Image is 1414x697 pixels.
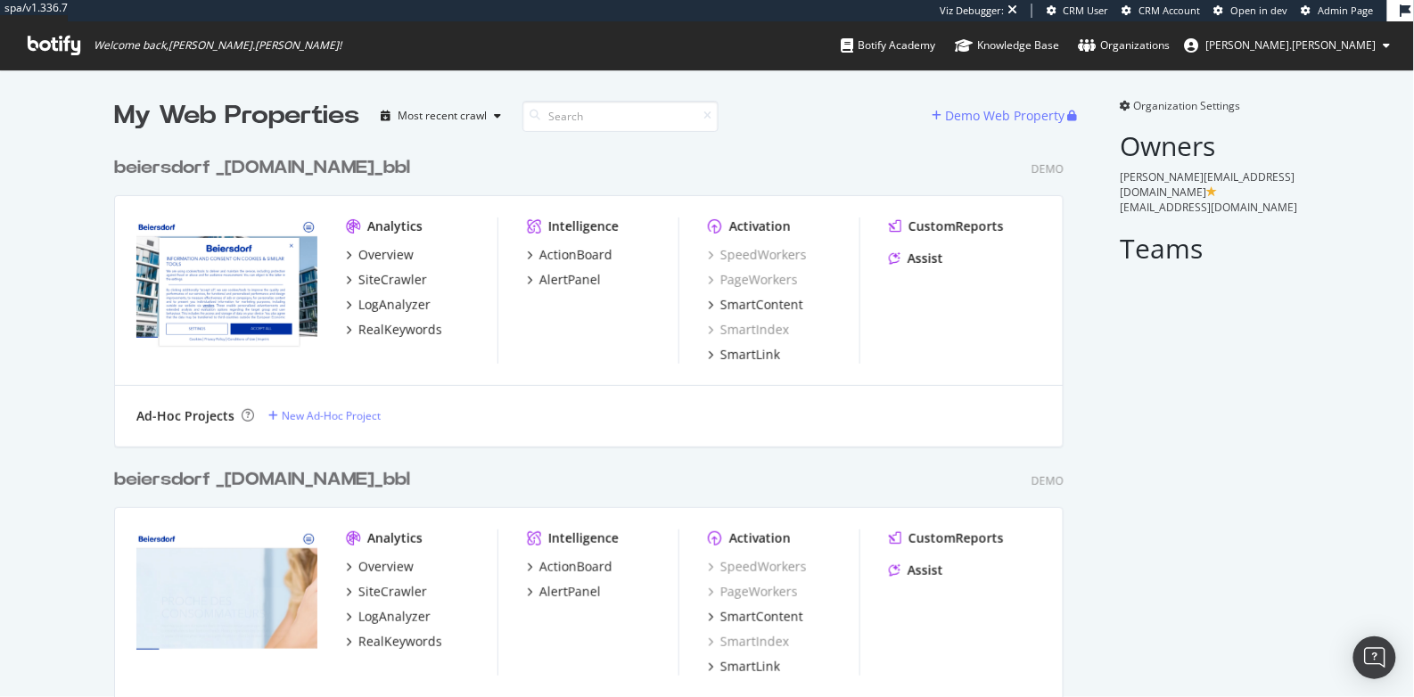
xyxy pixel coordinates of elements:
div: AlertPanel [539,271,601,289]
a: CustomReports [889,529,1004,547]
a: beiersdorf _[DOMAIN_NAME]_bbl [114,467,417,493]
a: Assist [889,250,943,267]
a: Overview [346,246,414,264]
div: RealKeywords [358,633,442,651]
a: Assist [889,562,943,579]
span: Organization Settings [1134,98,1241,113]
div: AlertPanel [539,583,601,601]
a: Organizations [1079,21,1171,70]
div: Most recent crawl [398,111,487,121]
div: Assist [908,562,943,579]
input: Search [522,101,719,132]
div: Demo [1032,161,1064,176]
a: SmartIndex [708,321,789,339]
div: Knowledge Base [955,37,1059,54]
a: AlertPanel [527,271,601,289]
a: Knowledge Base [955,21,1059,70]
div: Organizations [1079,37,1171,54]
div: Overview [358,558,414,576]
a: Demo Web Property [932,108,1068,123]
a: LogAnalyzer [346,296,431,314]
a: SmartIndex [708,633,789,651]
span: CRM User [1064,4,1109,17]
a: ActionBoard [527,558,612,576]
div: Overview [358,246,414,264]
div: Open Intercom Messenger [1353,636,1396,679]
div: Intelligence [548,217,619,235]
span: Welcome back, [PERSON_NAME].[PERSON_NAME] ! [94,38,341,53]
div: SiteCrawler [358,583,427,601]
div: Analytics [367,529,423,547]
div: SmartContent [720,608,803,626]
a: SiteCrawler [346,271,427,289]
div: My Web Properties [114,98,359,134]
div: LogAnalyzer [358,296,431,314]
img: beiersdorf _beiersdorf.ma_bbl [136,529,317,674]
a: CRM Account [1122,4,1201,18]
div: Assist [908,250,943,267]
span: Open in dev [1231,4,1288,17]
a: Botify Academy [841,21,935,70]
a: SmartContent [708,608,803,626]
div: SmartLink [720,346,780,364]
div: LogAnalyzer [358,608,431,626]
div: Demo Web Property [945,107,1065,125]
div: Analytics [367,217,423,235]
div: Ad-Hoc Projects [136,407,234,425]
div: CustomReports [908,529,1004,547]
div: Activation [729,217,791,235]
a: PageWorkers [708,271,798,289]
a: beiersdorf _[DOMAIN_NAME]_bbl [114,155,417,181]
a: RealKeywords [346,633,442,651]
a: PageWorkers [708,583,798,601]
a: SmartContent [708,296,803,314]
span: CRM Account [1139,4,1201,17]
a: SpeedWorkers [708,558,807,576]
div: Demo [1032,473,1064,488]
div: SmartLink [720,658,780,676]
a: LogAnalyzer [346,608,431,626]
a: AlertPanel [527,583,601,601]
h2: Owners [1121,131,1300,160]
div: RealKeywords [358,321,442,339]
h2: Teams [1121,234,1300,263]
div: New Ad-Hoc Project [282,408,381,423]
div: ActionBoard [539,246,612,264]
div: Viz Debugger: [940,4,1004,18]
span: [PERSON_NAME][EMAIL_ADDRESS][DOMAIN_NAME] [1121,169,1295,200]
div: beiersdorf _[DOMAIN_NAME]_bbl [114,155,410,181]
div: ActionBoard [539,558,612,576]
a: CRM User [1047,4,1109,18]
span: [EMAIL_ADDRESS][DOMAIN_NAME] [1121,200,1298,215]
a: RealKeywords [346,321,442,339]
span: Admin Page [1319,4,1374,17]
a: SmartLink [708,658,780,676]
div: Botify Academy [841,37,935,54]
a: Overview [346,558,414,576]
button: Demo Web Property [932,102,1068,130]
div: Intelligence [548,529,619,547]
a: New Ad-Hoc Project [268,408,381,423]
div: Activation [729,529,791,547]
button: Most recent crawl [374,102,508,130]
a: Admin Page [1302,4,1374,18]
div: SmartContent [720,296,803,314]
img: beiersdorf _beiersdorf.com_bbl [136,217,317,362]
a: SiteCrawler [346,583,427,601]
a: CustomReports [889,217,1004,235]
a: SpeedWorkers [708,246,807,264]
div: CustomReports [908,217,1004,235]
div: SiteCrawler [358,271,427,289]
button: [PERSON_NAME].[PERSON_NAME] [1171,31,1405,60]
span: emma.mcgillis [1206,37,1377,53]
div: beiersdorf _[DOMAIN_NAME]_bbl [114,467,410,493]
a: Open in dev [1214,4,1288,18]
a: ActionBoard [527,246,612,264]
a: SmartLink [708,346,780,364]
